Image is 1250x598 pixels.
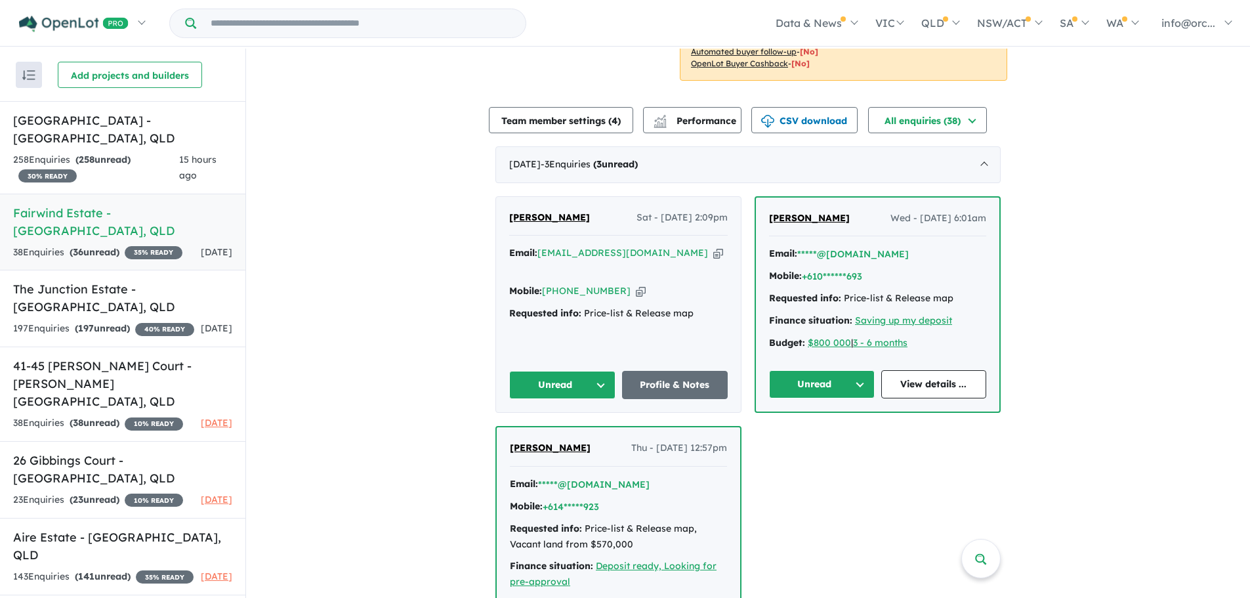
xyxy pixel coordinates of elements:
img: Openlot PRO Logo White [19,16,129,32]
input: Try estate name, suburb, builder or developer [199,9,523,37]
span: [PERSON_NAME] [769,212,850,224]
h5: The Junction Estate - [GEOGRAPHIC_DATA] , QLD [13,280,232,316]
a: [PERSON_NAME] [769,211,850,226]
img: download icon [761,115,774,128]
span: 197 [78,322,94,334]
span: [No] [791,58,810,68]
div: 38 Enquir ies [13,245,182,261]
strong: Budget: [769,337,805,349]
strong: Requested info: [769,292,841,304]
span: 38 [73,417,83,429]
span: 141 [78,570,94,582]
span: 10 % READY [125,494,183,507]
span: [PERSON_NAME] [509,211,590,223]
div: 23 Enquir ies [13,492,183,508]
div: Price-list & Release map [769,291,986,307]
button: CSV download [751,107,858,133]
h5: 41-45 [PERSON_NAME] Court - [PERSON_NAME][GEOGRAPHIC_DATA] , QLD [13,357,232,410]
strong: Finance situation: [769,314,852,326]
span: Wed - [DATE] 6:01am [890,211,986,226]
span: [DATE] [201,322,232,334]
a: View details ... [881,370,987,398]
span: [No] [800,47,818,56]
span: 35 % READY [125,246,182,259]
a: $800 000 [808,337,851,349]
span: 10 % READY [125,417,183,431]
div: 258 Enquir ies [13,152,179,184]
span: 36 [73,246,83,258]
span: [DATE] [201,246,232,258]
span: 15 hours ago [179,154,217,181]
strong: Email: [769,247,797,259]
strong: ( unread) [70,494,119,505]
span: 3 [596,158,602,170]
button: Unread [769,370,875,398]
a: [EMAIL_ADDRESS][DOMAIN_NAME] [537,247,708,259]
button: Add projects and builders [58,62,202,88]
a: Saving up my deposit [855,314,952,326]
a: [PHONE_NUMBER] [542,285,631,297]
span: 30 % READY [18,169,77,182]
div: Price-list & Release map, Vacant land from $570,000 [510,521,727,553]
span: 35 % READY [136,570,194,584]
span: [DATE] [201,494,232,505]
strong: Email: [509,247,537,259]
strong: Mobile: [769,270,802,282]
div: 143 Enquir ies [13,569,194,585]
div: 197 Enquir ies [13,321,194,337]
button: Performance [643,107,741,133]
a: [PERSON_NAME] [509,210,590,226]
strong: ( unread) [70,417,119,429]
span: 23 [73,494,83,505]
span: Thu - [DATE] 12:57pm [631,440,727,456]
strong: Mobile: [510,500,543,512]
div: [DATE] [495,146,1001,183]
span: 258 [79,154,94,165]
span: Performance [656,115,736,127]
u: Automated buyer follow-up [691,47,797,56]
a: [PERSON_NAME] [510,440,591,456]
span: [PERSON_NAME] [510,442,591,454]
button: Copy [636,284,646,298]
span: [DATE] [201,417,232,429]
span: [DATE] [201,570,232,582]
strong: Finance situation: [510,560,593,572]
span: info@orc... [1161,16,1215,30]
strong: ( unread) [75,322,130,334]
span: - 3 Enquir ies [541,158,638,170]
div: | [769,335,986,351]
img: bar-chart.svg [654,119,667,127]
strong: Mobile: [509,285,542,297]
button: Unread [509,371,615,399]
div: Price-list & Release map [509,306,728,322]
button: Team member settings (4) [489,107,633,133]
a: Profile & Notes [622,371,728,399]
strong: ( unread) [75,570,131,582]
strong: Requested info: [509,307,581,319]
strong: Email: [510,478,538,490]
strong: ( unread) [75,154,131,165]
u: OpenLot Buyer Cashback [691,58,788,68]
a: 3 - 6 months [853,337,907,349]
strong: Requested info: [510,523,582,534]
button: Copy [713,246,723,260]
img: line-chart.svg [654,115,666,122]
h5: Fairwind Estate - [GEOGRAPHIC_DATA] , QLD [13,204,232,240]
h5: 26 Gibbings Court - [GEOGRAPHIC_DATA] , QLD [13,452,232,487]
span: 40 % READY [135,323,194,336]
h5: Aire Estate - [GEOGRAPHIC_DATA] , QLD [13,528,232,564]
h5: [GEOGRAPHIC_DATA] - [GEOGRAPHIC_DATA] , QLD [13,112,232,147]
div: 38 Enquir ies [13,416,183,431]
span: 4 [612,115,617,127]
button: All enquiries (38) [868,107,987,133]
strong: ( unread) [70,246,119,258]
a: Deposit ready, Looking for pre-approval [510,560,717,587]
strong: ( unread) [593,158,638,170]
img: sort.svg [22,70,35,80]
span: Sat - [DATE] 2:09pm [636,210,728,226]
